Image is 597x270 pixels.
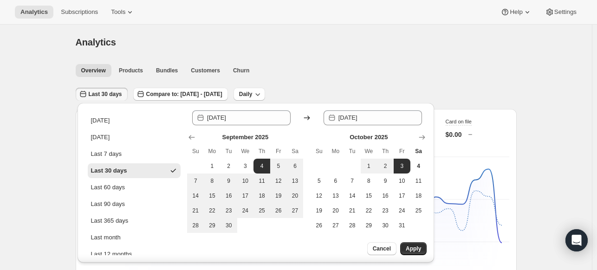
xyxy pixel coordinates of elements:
span: 31 [397,222,407,229]
span: 30 [381,222,390,229]
button: Last month [88,230,181,245]
button: Saturday October 11 2025 [410,174,427,188]
span: 26 [274,207,283,214]
button: Friday September 12 2025 [270,174,287,188]
span: 30 [224,222,234,229]
span: Su [191,148,200,155]
span: 13 [291,177,300,185]
div: Last 365 days [91,216,128,225]
div: Last 60 days [91,183,125,192]
button: Monday October 20 2025 [327,203,344,218]
span: We [364,148,374,155]
button: Monday September 15 2025 [204,188,221,203]
span: 23 [224,207,234,214]
button: Saturday October 25 2025 [410,203,427,218]
button: Saturday September 13 2025 [287,174,304,188]
span: 22 [364,207,374,214]
span: 1 [364,162,374,170]
span: Sa [414,148,423,155]
span: 18 [257,192,266,199]
button: Wednesday September 3 2025 [237,159,254,174]
span: Fr [274,148,283,155]
button: Monday September 1 2025 [204,159,221,174]
span: 10 [397,177,407,185]
span: 29 [364,222,374,229]
div: Last 12 months [91,250,132,259]
span: 25 [414,207,423,214]
button: Monday September 29 2025 [204,218,221,233]
button: Friday September 26 2025 [270,203,287,218]
button: Wednesday September 17 2025 [237,188,254,203]
span: 23 [381,207,390,214]
th: Sunday [311,144,327,159]
span: 1 [208,162,217,170]
button: Cancel [367,242,396,255]
button: Settings [539,6,582,19]
span: 9 [381,177,390,185]
th: Monday [204,144,221,159]
span: 12 [274,177,283,185]
button: Friday September 19 2025 [270,188,287,203]
span: 21 [348,207,357,214]
button: Monday October 13 2025 [327,188,344,203]
span: 3 [397,162,407,170]
div: Last 30 days [91,166,127,175]
span: Daily [239,90,253,98]
span: 4 [414,162,423,170]
span: 20 [331,207,340,214]
span: 9 [224,177,234,185]
span: 26 [314,222,324,229]
span: Compare to: [DATE] - [DATE] [146,90,222,98]
button: Sunday September 7 2025 [187,174,204,188]
button: Thursday September 11 2025 [253,174,270,188]
button: Thursday October 16 2025 [377,188,394,203]
span: 14 [348,192,357,199]
button: Wednesday October 29 2025 [361,218,377,233]
button: Tuesday September 30 2025 [221,218,237,233]
button: Monday October 6 2025 [327,174,344,188]
span: Card on file [446,119,472,124]
button: Daily [234,88,266,101]
span: 17 [241,192,250,199]
span: 28 [348,222,357,229]
button: Friday October 31 2025 [394,218,410,233]
span: 22 [208,207,217,214]
span: 19 [314,207,324,214]
th: Friday [270,144,287,159]
span: 8 [208,177,217,185]
span: Mo [208,148,217,155]
button: Help [495,6,537,19]
button: Tuesday September 2 2025 [221,159,237,174]
button: Last 7 days [88,147,181,161]
button: Sunday September 28 2025 [187,218,204,233]
span: Th [381,148,390,155]
th: Wednesday [237,144,254,159]
span: Bundles [156,67,178,74]
span: 21 [191,207,200,214]
button: Monday October 27 2025 [327,218,344,233]
span: Sa [291,148,300,155]
button: Last 12 months [88,247,181,262]
button: Thursday September 18 2025 [253,188,270,203]
div: [DATE] [91,133,110,142]
span: 16 [224,192,234,199]
th: Thursday [253,144,270,159]
span: Apply [406,245,421,252]
span: Fr [397,148,407,155]
span: 29 [208,222,217,229]
span: Help [510,8,522,16]
span: 16 [381,192,390,199]
span: 18 [414,192,423,199]
span: 14 [191,192,200,199]
span: 13 [331,192,340,199]
span: Last 30 days [89,90,122,98]
th: Sunday [187,144,204,159]
button: Sunday October 26 2025 [311,218,327,233]
button: Saturday September 6 2025 [287,159,304,174]
span: Th [257,148,266,155]
span: 12 [314,192,324,199]
span: 24 [241,207,250,214]
button: [DATE] [88,130,181,145]
th: Monday [327,144,344,159]
span: 15 [364,192,374,199]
